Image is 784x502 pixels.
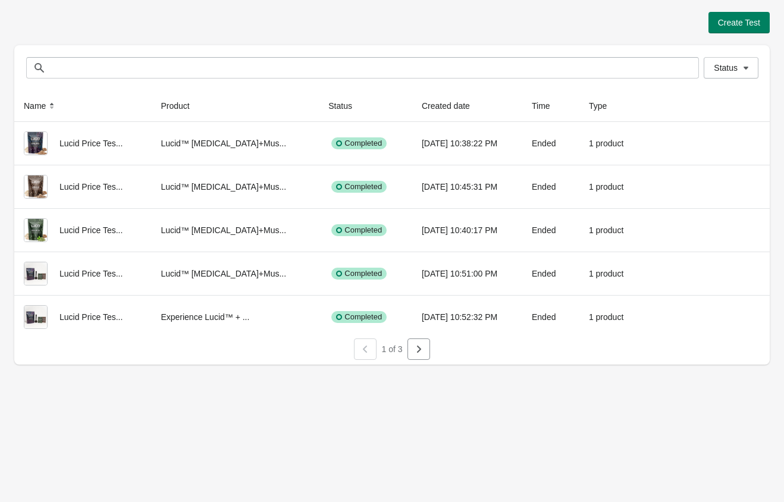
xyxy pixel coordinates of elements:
[161,305,309,329] div: Experience Lucid™ + ...
[161,218,309,242] div: Lucid™ [MEDICAL_DATA]+Mus...
[422,305,513,329] div: [DATE] 10:52:32 PM
[584,95,623,117] button: Type
[59,225,123,235] span: Lucid Price Tes...
[589,175,632,199] div: 1 product
[12,268,226,448] iframe: chat widget
[331,311,387,323] div: Completed
[331,224,387,236] div: Completed
[532,131,570,155] div: Ended
[161,262,309,285] div: Lucid™ [MEDICAL_DATA]+Mus...
[532,262,570,285] div: Ended
[12,454,50,490] iframe: chat widget
[714,63,738,73] span: Status
[161,131,309,155] div: Lucid™ [MEDICAL_DATA]+Mus...
[704,57,758,79] button: Status
[532,305,570,329] div: Ended
[422,262,513,285] div: [DATE] 10:51:00 PM
[331,137,387,149] div: Completed
[708,12,770,33] button: Create Test
[19,95,62,117] button: Name
[59,182,123,192] span: Lucid Price Tes...
[589,131,632,155] div: 1 product
[324,95,369,117] button: Status
[381,344,402,354] span: 1 of 3
[589,305,632,329] div: 1 product
[589,262,632,285] div: 1 product
[417,95,487,117] button: Created date
[331,268,387,280] div: Completed
[59,139,123,148] span: Lucid Price Tes...
[422,175,513,199] div: [DATE] 10:45:31 PM
[161,175,309,199] div: Lucid™ [MEDICAL_DATA]+Mus...
[589,218,632,242] div: 1 product
[718,18,760,27] span: Create Test
[156,95,206,117] button: Product
[527,95,567,117] button: Time
[532,175,570,199] div: Ended
[532,218,570,242] div: Ended
[422,131,513,155] div: [DATE] 10:38:22 PM
[331,181,387,193] div: Completed
[422,218,513,242] div: [DATE] 10:40:17 PM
